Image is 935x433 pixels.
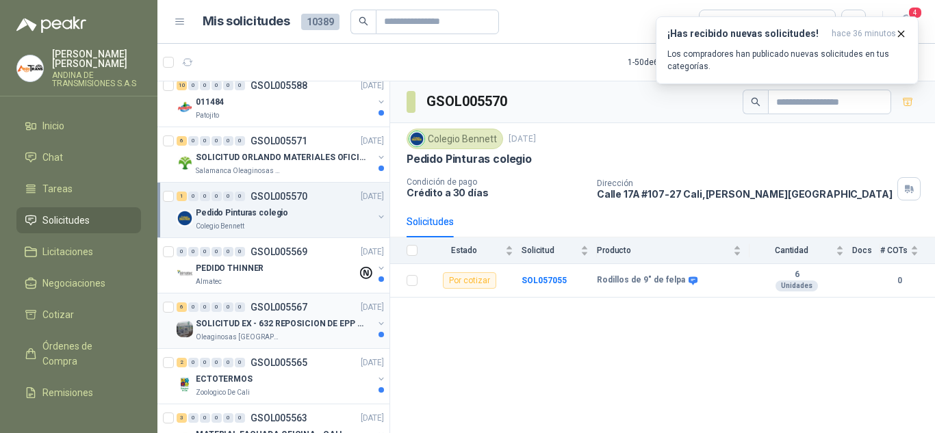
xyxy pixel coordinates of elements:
[223,302,233,312] div: 0
[223,81,233,90] div: 0
[597,275,685,286] b: Rodillos de 9" de felpa
[908,6,923,19] span: 4
[16,176,141,202] a: Tareas
[409,131,424,146] img: Company Logo
[235,413,245,423] div: 0
[750,270,844,280] b: 6
[597,188,893,200] p: Calle 17A #107-27 Cali , [PERSON_NAME][GEOGRAPHIC_DATA]
[628,51,717,73] div: 1 - 50 de 6626
[597,246,730,255] span: Producto
[177,136,187,146] div: 6
[177,247,187,257] div: 0
[223,413,233,423] div: 0
[188,413,198,423] div: 0
[212,247,222,257] div: 0
[200,358,210,367] div: 0
[832,28,896,40] span: hace 36 minutos
[522,276,567,285] b: SOL057055
[52,49,141,68] p: [PERSON_NAME] [PERSON_NAME]
[880,237,935,264] th: # COTs
[177,302,187,312] div: 6
[177,376,193,393] img: Company Logo
[443,272,496,289] div: Por cotizar
[177,133,387,176] a: 6 0 0 0 0 0 GSOL005571[DATE] Company LogoSOLICITUD ORLANDO MATERIALES OFICINA - CALISalamanca Ole...
[188,247,198,257] div: 0
[251,358,307,367] p: GSOL005565
[200,413,210,423] div: 0
[509,133,536,146] p: [DATE]
[235,136,245,146] div: 0
[177,244,387,287] a: 0 0 0 0 0 0 GSOL005569[DATE] Company LogoPEDIDO THINNERAlmatec
[212,358,222,367] div: 0
[42,307,74,322] span: Cotizar
[42,244,93,259] span: Licitaciones
[212,81,222,90] div: 0
[361,356,384,369] p: [DATE]
[196,166,282,176] p: Salamanca Oleaginosas SAS
[196,221,244,232] p: Colegio Bennett
[522,237,597,264] th: Solicitud
[251,81,307,90] p: GSOL005588
[407,187,586,198] p: Crédito a 30 días
[196,151,366,164] p: SOLICITUD ORLANDO MATERIALES OFICINA - CALI
[251,413,307,423] p: GSOL005563
[196,262,264,275] p: PEDIDO THINNER
[301,14,340,30] span: 10389
[177,210,193,226] img: Company Logo
[188,136,198,146] div: 0
[212,136,222,146] div: 0
[667,48,907,73] p: Los compradores han publicado nuevas solicitudes en tus categorías.
[196,96,224,109] p: 011484
[251,247,307,257] p: GSOL005569
[16,113,141,139] a: Inicio
[361,301,384,314] p: [DATE]
[17,55,43,81] img: Company Logo
[42,213,90,228] span: Solicitudes
[426,91,509,112] h3: GSOL005570
[223,358,233,367] div: 0
[196,276,222,287] p: Almatec
[196,207,288,220] p: Pedido Pinturas colegio
[16,239,141,265] a: Licitaciones
[177,265,193,282] img: Company Logo
[251,302,307,312] p: GSOL005567
[361,412,384,425] p: [DATE]
[656,16,919,84] button: ¡Has recibido nuevas solicitudes!hace 36 minutos Los compradores han publicado nuevas solicitudes...
[177,155,193,171] img: Company Logo
[212,192,222,201] div: 0
[177,299,387,343] a: 6 0 0 0 0 0 GSOL005567[DATE] Company LogoSOLICITUD EX - 632 REPOSICION DE EPP #2Oleaginosas [GEOG...
[200,136,210,146] div: 0
[223,136,233,146] div: 0
[708,14,737,29] div: Todas
[42,276,105,291] span: Negociaciones
[188,192,198,201] div: 0
[177,192,187,201] div: 1
[361,246,384,259] p: [DATE]
[751,97,760,107] span: search
[177,321,193,337] img: Company Logo
[407,214,454,229] div: Solicitudes
[407,129,503,149] div: Colegio Bennett
[177,81,187,90] div: 10
[188,302,198,312] div: 0
[196,387,250,398] p: Zoologico De Cali
[407,177,586,187] p: Condición de pago
[42,118,64,133] span: Inicio
[16,333,141,374] a: Órdenes de Compra
[16,380,141,406] a: Remisiones
[426,237,522,264] th: Estado
[212,413,222,423] div: 0
[196,110,219,121] p: Patojito
[196,332,282,343] p: Oleaginosas [GEOGRAPHIC_DATA][PERSON_NAME]
[196,373,253,386] p: ECTOTERMOS
[177,188,387,232] a: 1 0 0 0 0 0 GSOL005570[DATE] Company LogoPedido Pinturas colegioColegio Bennett
[750,246,833,255] span: Cantidad
[235,358,245,367] div: 0
[223,247,233,257] div: 0
[177,354,387,398] a: 2 0 0 0 0 0 GSOL005565[DATE] Company LogoECTOTERMOSZoologico De Cali
[776,280,818,291] div: Unidades
[42,339,128,369] span: Órdenes de Compra
[16,144,141,170] a: Chat
[200,81,210,90] div: 0
[200,302,210,312] div: 0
